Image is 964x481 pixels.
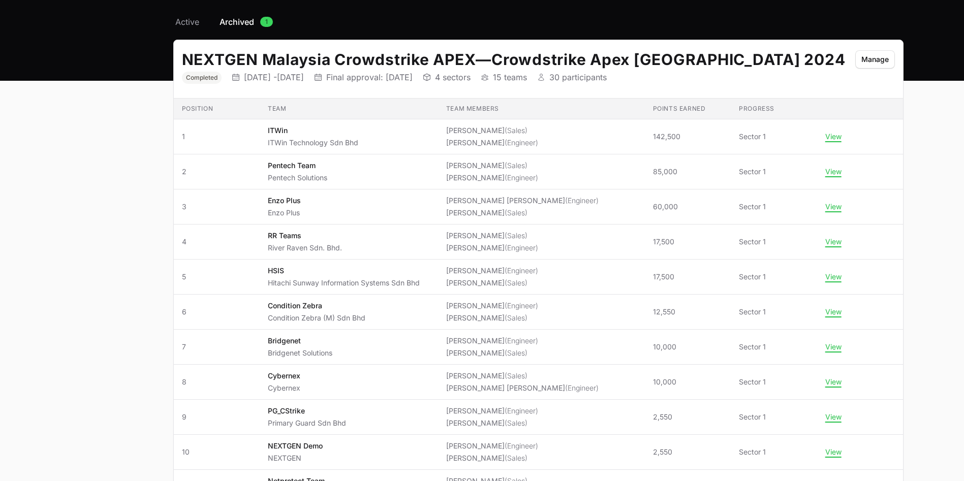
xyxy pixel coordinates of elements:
span: 17,500 [653,237,674,247]
span: (Sales) [505,126,527,135]
span: 1 [182,132,252,142]
span: (Sales) [505,161,527,170]
p: HSIS [268,266,420,276]
span: (Sales) [505,348,527,357]
span: (Sales) [505,278,527,287]
li: [PERSON_NAME] [446,406,538,416]
li: [PERSON_NAME] [446,231,538,241]
a: Active [173,16,201,28]
th: Position [174,99,260,119]
li: [PERSON_NAME] [446,243,538,253]
li: [PERSON_NAME] [446,266,538,276]
p: Condition Zebra [268,301,365,311]
span: Sector 1 [739,447,809,457]
span: 60,000 [653,202,678,212]
span: 8 [182,377,252,387]
span: 3 [182,202,252,212]
span: (Sales) [505,231,527,240]
li: [PERSON_NAME] [446,348,538,358]
p: 30 participants [549,72,607,82]
p: [DATE] - [DATE] [244,72,304,82]
span: Sector 1 [739,272,809,282]
span: 2 [182,167,252,177]
button: View [825,342,842,351]
p: Enzo Plus [268,208,301,218]
li: [PERSON_NAME] [PERSON_NAME] [446,383,599,393]
p: River Raven Sdn. Bhd. [268,243,342,253]
p: Condition Zebra (M) Sdn Bhd [268,313,365,323]
span: 12,550 [653,307,675,317]
p: NEXTGEN Demo [268,441,323,451]
li: [PERSON_NAME] [446,161,538,171]
span: 10,000 [653,377,676,387]
th: Team [260,99,438,119]
p: Enzo Plus [268,196,301,206]
span: Sector 1 [739,342,809,352]
span: (Sales) [505,419,527,427]
span: (Engineer) [505,406,538,415]
span: 9 [182,412,252,422]
button: View [825,412,842,422]
span: (Engineer) [505,173,538,182]
p: Final approval: [DATE] [326,72,413,82]
li: [PERSON_NAME] [446,418,538,428]
p: NEXTGEN [268,453,323,463]
li: [PERSON_NAME] [446,138,538,148]
p: Hitachi Sunway Information Systems Sdn Bhd [268,278,420,288]
span: Sector 1 [739,412,809,422]
span: 17,500 [653,272,674,282]
span: 2,550 [653,412,672,422]
button: Manage [855,50,895,69]
li: [PERSON_NAME] [446,125,538,136]
li: [PERSON_NAME] [446,371,599,381]
span: (Engineer) [565,383,599,392]
span: (Engineer) [565,196,599,205]
span: (Engineer) [505,301,538,310]
span: (Engineer) [505,336,538,345]
span: Archived [220,16,254,28]
a: Archived1 [217,16,275,28]
span: 2,550 [653,447,672,457]
span: Manage [861,53,889,66]
span: Sector 1 [739,202,809,212]
button: View [825,447,842,457]
span: 7 [182,342,252,352]
span: Sector 1 [739,307,809,317]
span: 6 [182,307,252,317]
span: 10 [182,447,252,457]
button: View [825,272,842,281]
th: Points earned [645,99,731,119]
span: Active [175,16,199,28]
span: (Sales) [505,208,527,217]
span: 5 [182,272,252,282]
p: ITWin [268,125,358,136]
li: [PERSON_NAME] [446,301,538,311]
button: View [825,237,842,246]
span: Sector 1 [739,132,809,142]
span: 142,500 [653,132,680,142]
p: Primary Guard Sdn Bhd [268,418,346,428]
span: (Engineer) [505,138,538,147]
li: [PERSON_NAME] [446,173,538,183]
p: Cybernex [268,383,300,393]
span: (Engineer) [505,243,538,252]
li: [PERSON_NAME] [446,278,538,288]
span: 1 [260,17,273,27]
li: [PERSON_NAME] [PERSON_NAME] [446,196,599,206]
span: 4 [182,237,252,247]
th: Progress [731,99,817,119]
p: 15 teams [493,72,527,82]
span: (Sales) [505,371,527,380]
p: Pentech Team [268,161,327,171]
span: (Engineer) [505,266,538,275]
li: [PERSON_NAME] [446,313,538,323]
p: Cybernex [268,371,300,381]
span: (Sales) [505,313,527,322]
h2: NEXTGEN Malaysia Crowdstrike APEX Crowdstrike Apex [GEOGRAPHIC_DATA] 2024 [182,50,846,69]
button: View [825,132,842,141]
li: [PERSON_NAME] [446,453,538,463]
span: (Sales) [505,454,527,462]
p: Bridgenet Solutions [268,348,332,358]
button: View [825,202,842,211]
p: 4 sectors [435,72,471,82]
